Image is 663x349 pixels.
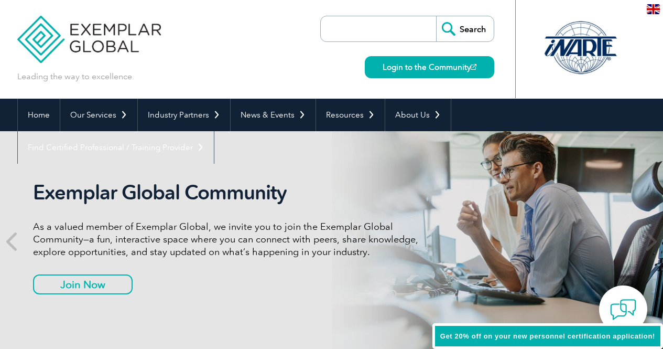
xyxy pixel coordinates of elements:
p: Leading the way to excellence [17,71,132,82]
a: About Us [385,99,451,131]
a: Industry Partners [138,99,230,131]
p: As a valued member of Exemplar Global, we invite you to join the Exemplar Global Community—a fun,... [33,220,426,258]
a: Find Certified Professional / Training Provider [18,131,214,164]
a: Our Services [60,99,137,131]
a: Home [18,99,60,131]
input: Search [436,16,494,41]
img: open_square.png [471,64,476,70]
a: News & Events [231,99,316,131]
a: Login to the Community [365,56,494,78]
h2: Exemplar Global Community [33,181,426,205]
a: Resources [316,99,385,131]
img: en [647,4,660,14]
img: contact-chat.png [610,297,636,323]
span: Get 20% off on your new personnel certification application! [440,332,655,340]
a: Join Now [33,274,133,294]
